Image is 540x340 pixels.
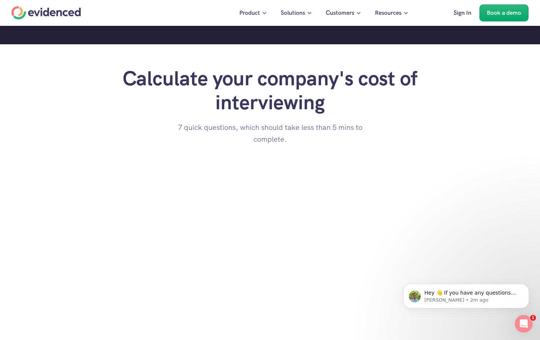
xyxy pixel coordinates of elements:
[326,8,354,18] p: Customers
[168,167,372,272] iframe: Calculate your company's cost of interviewing
[454,8,471,18] p: Sign In
[281,8,305,18] p: Solutions
[487,8,521,18] p: Book a demo
[479,4,529,21] a: Book a demo
[375,8,401,18] p: Resources
[417,4,445,21] a: Pricing
[11,6,81,20] a: Home
[530,315,536,321] span: 1
[448,4,477,21] a: Sign In
[119,66,421,114] h2: Calculate your company's cost of interviewing
[178,121,362,145] p: 7 quick questions, which should take less than 5 mins to complete.
[392,268,540,320] iframe: Intercom notifications message
[515,315,533,333] iframe: Intercom live chat
[239,8,260,18] p: Product
[422,8,440,18] p: Pricing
